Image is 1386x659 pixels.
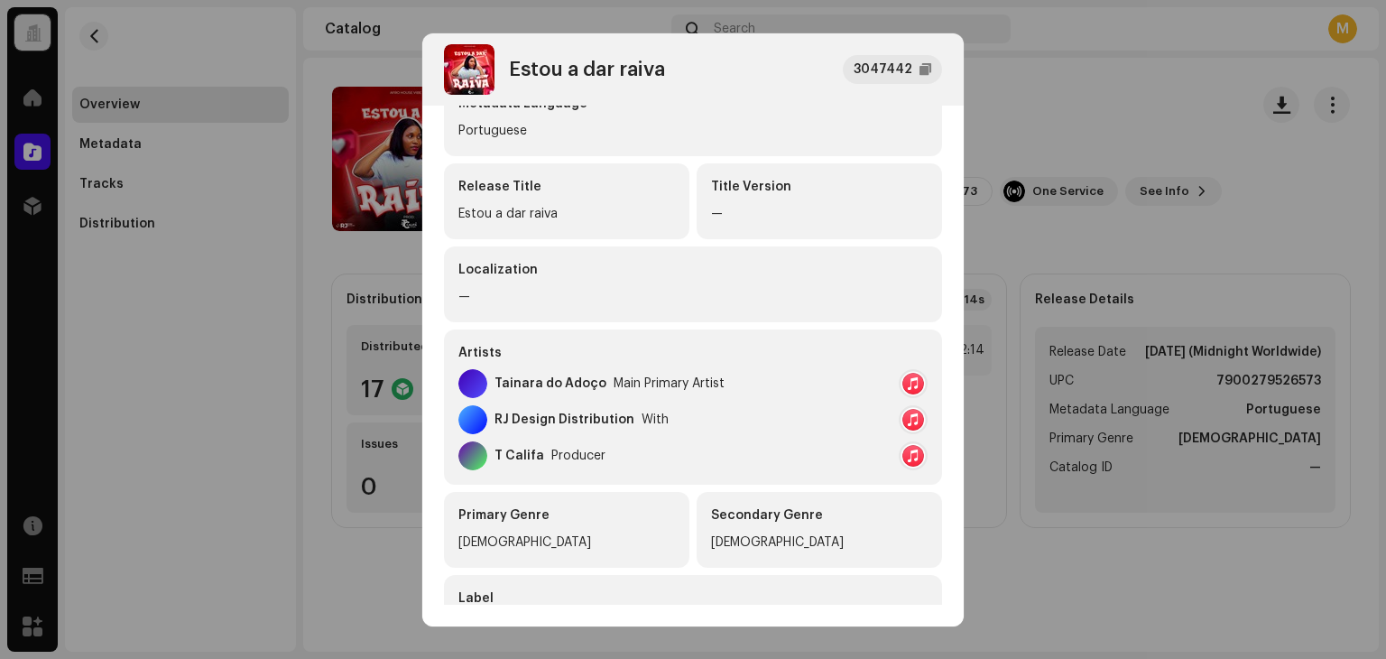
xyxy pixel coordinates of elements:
[458,506,675,524] div: Primary Genre
[494,376,606,391] div: Tainara do Adoço
[551,449,605,463] div: Producer
[458,120,928,142] div: Portuguese
[711,506,928,524] div: Secondary Genre
[494,449,544,463] div: T Califa
[444,44,494,95] img: a9e70812-c76f-4c50-a44f-bb7667cf7010
[711,203,928,225] div: —
[494,413,634,427] div: RJ Design Distribution
[711,532,928,553] div: [DEMOGRAPHIC_DATA]
[458,203,675,225] div: Estou a dar raiva
[458,344,928,362] div: Artists
[509,59,665,80] div: Estou a dar raiva
[458,286,928,308] div: —
[711,178,928,196] div: Title Version
[458,261,928,279] div: Localization
[458,178,675,196] div: Release Title
[458,589,928,608] div: Label
[854,59,912,80] div: 3047442
[458,532,675,553] div: [DEMOGRAPHIC_DATA]
[642,413,669,427] div: With
[614,376,725,391] div: Main Primary Artist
